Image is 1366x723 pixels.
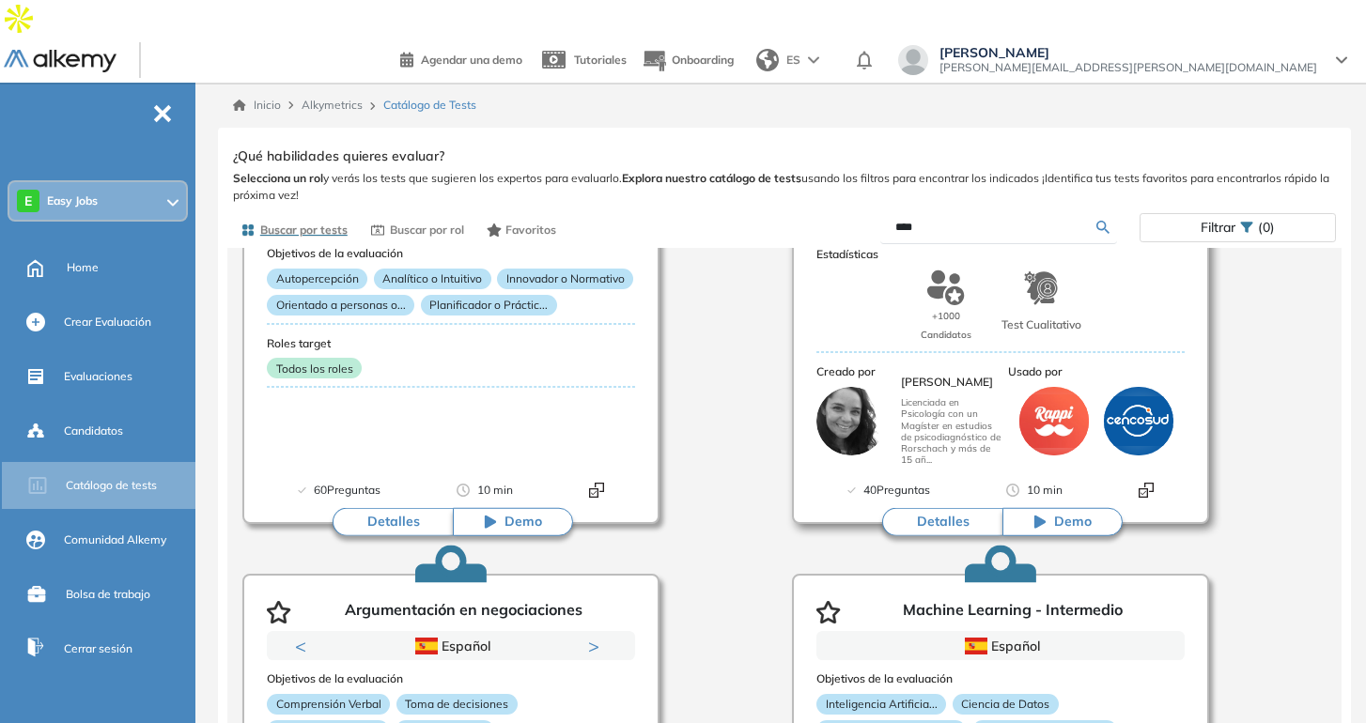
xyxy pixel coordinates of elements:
[421,53,522,67] span: Agendar una demo
[47,193,98,208] span: Easy Jobs
[537,36,627,85] a: Tutoriales
[816,386,886,455] img: author-avatar
[953,694,1059,715] p: Ciencia de Datos
[64,314,151,331] span: Crear Evaluación
[458,661,473,664] button: 2
[816,672,1185,685] h3: Objetivos de la evaluación
[1027,481,1063,500] span: 10 min
[642,40,734,81] button: Onboarding
[233,171,323,185] b: Selecciona un rol
[1002,508,1123,536] button: Demo
[939,60,1317,75] span: [PERSON_NAME][EMAIL_ADDRESS][PERSON_NAME][DOMAIN_NAME]
[1272,633,1366,723] div: Widget de chat
[64,423,123,439] span: Candidatos
[1054,513,1092,531] span: Demo
[415,638,438,654] img: ESP
[374,269,491,289] p: Analítico o Intuitivo
[267,269,367,289] p: Autopercepción
[786,52,800,69] span: ES
[267,358,362,378] p: Todos los roles
[1019,386,1089,455] img: company-logo
[756,49,779,71] img: world
[64,531,166,548] span: Comunidad Alkemy
[295,637,314,655] button: Previous
[816,247,1185,260] h3: Estadísticas
[267,672,635,685] h3: Objetivos de la evaluación
[479,214,565,246] button: Favoritos
[1001,315,1081,333] span: Test Cualitativo
[233,170,1336,204] span: y verás los tests que sugieren los expertos para evaluarlo. usando los filtros para encontrar los...
[477,481,513,500] span: 10 min
[333,508,453,536] button: Detalles
[66,477,157,494] span: Catálogo de tests
[267,337,635,350] h3: Roles target
[233,146,444,166] span: ¿Qué habilidades quieres evaluar?
[390,222,464,238] span: Buscar por rol
[267,295,414,315] p: Orientado a personas o...
[267,247,635,260] h3: Objetivos de la evaluación
[421,295,557,315] p: Planificador o Práctic...
[233,97,281,114] a: Inicio
[504,513,542,531] span: Demo
[24,193,32,208] span: E
[901,397,1001,466] p: Licenciada en Psicología con un Magíster en estudios de psicodiagnóstico de Rorschach y más de 15...
[334,636,568,656] div: Español
[921,325,971,344] p: Candidatos
[1201,214,1235,241] span: Filtrar
[453,508,573,536] button: Demo
[965,638,987,654] img: ESP
[1008,365,1185,378] h3: Usado por
[903,601,1123,623] p: Machine Learning - Intermedio
[622,171,801,185] b: Explora nuestro catálogo de tests
[672,53,734,67] span: Onboarding
[588,637,607,655] button: Next
[345,601,582,623] p: Argumentación en negociaciones
[808,56,819,64] img: arrow
[233,214,355,246] button: Buscar por tests
[816,365,1001,378] h3: Creado por
[302,98,363,112] span: Alkymetrics
[1272,633,1366,723] iframe: Chat Widget
[428,661,451,664] button: 1
[64,640,132,657] span: Cerrar sesión
[260,222,348,238] span: Buscar por tests
[1258,214,1275,241] span: (0)
[883,636,1118,656] div: Español
[4,50,116,73] img: Logo
[400,47,522,69] a: Agendar una demo
[66,586,150,603] span: Bolsa de trabajo
[939,45,1317,60] span: [PERSON_NAME]
[497,269,633,289] p: Innovador o Normativo
[574,53,627,67] span: Tutoriales
[589,483,604,498] img: Format test logo
[863,481,930,500] span: 40 Preguntas
[932,307,960,326] p: +1000
[314,481,380,500] span: 60 Preguntas
[267,694,390,715] p: Comprensión Verbal
[901,376,1001,390] h3: [PERSON_NAME]
[882,508,1002,536] button: Detalles
[1139,483,1154,498] img: Format test logo
[363,214,472,246] button: Buscar por rol
[64,368,132,385] span: Evaluaciones
[816,694,946,715] p: Inteligencia Artificia...
[383,97,476,114] span: Catálogo de Tests
[505,222,556,238] span: Favoritos
[67,259,99,276] span: Home
[396,694,518,715] p: Toma de decisiones
[1104,386,1173,455] img: company-logo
